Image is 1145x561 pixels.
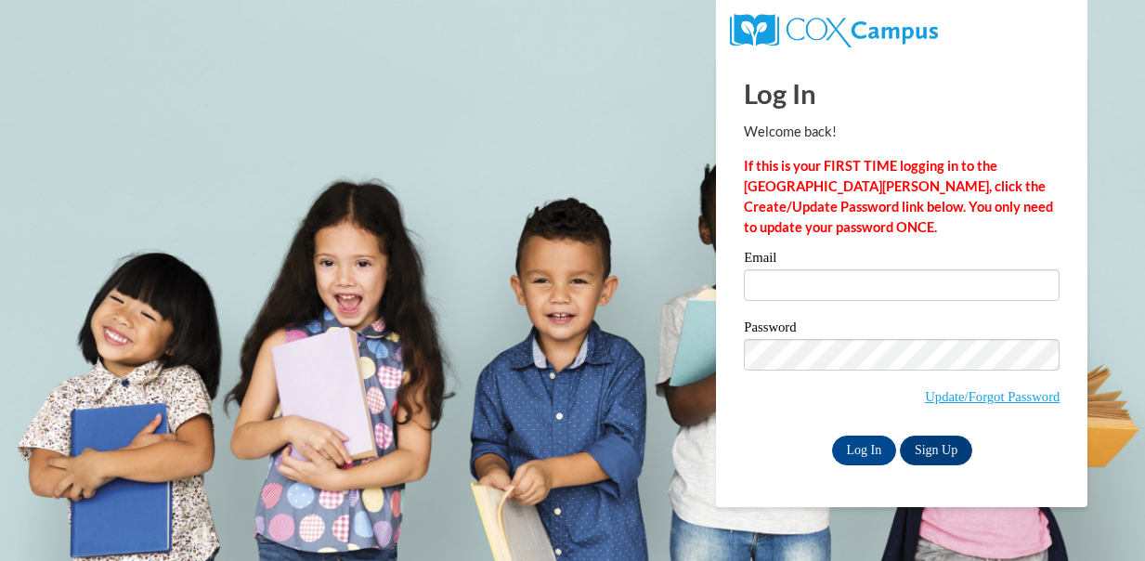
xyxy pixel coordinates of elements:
img: COX Campus [730,14,937,47]
strong: If this is your FIRST TIME logging in to the [GEOGRAPHIC_DATA][PERSON_NAME], click the Create/Upd... [744,158,1053,235]
label: Email [744,251,1060,269]
a: COX Campus [730,21,937,37]
label: Password [744,320,1060,339]
h1: Log In [744,74,1060,112]
input: Log In [832,436,897,465]
a: Update/Forgot Password [925,389,1060,404]
p: Welcome back! [744,122,1060,142]
a: Sign Up [900,436,972,465]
